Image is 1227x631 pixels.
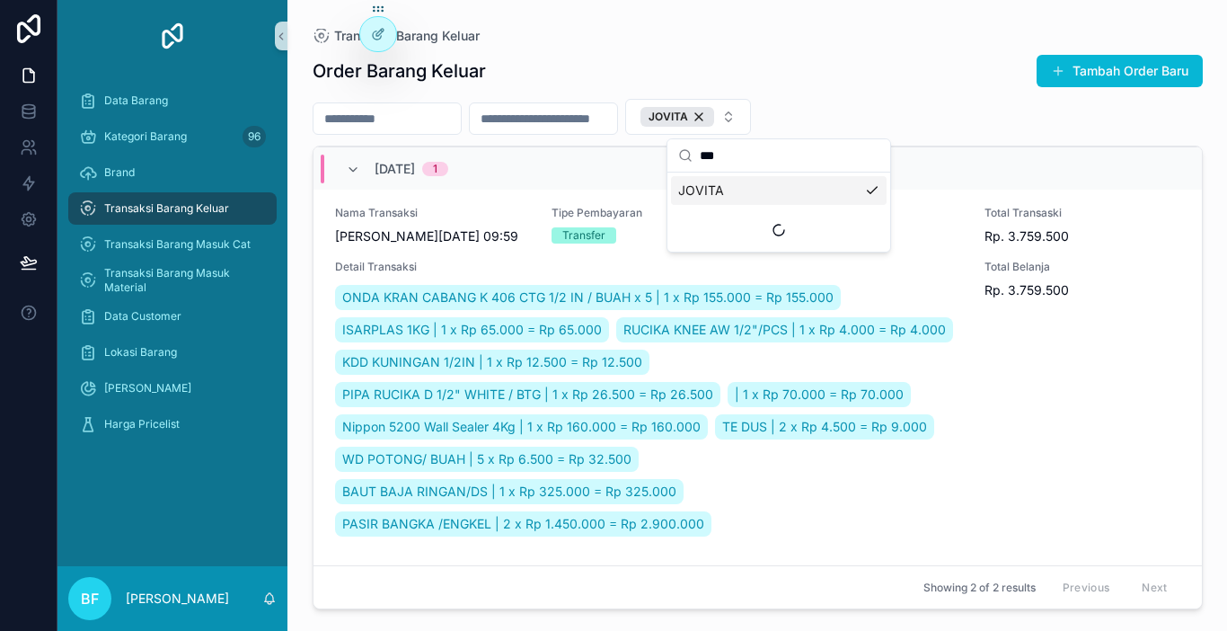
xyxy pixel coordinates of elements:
[335,206,530,220] span: Nama Transaksi
[313,27,480,45] a: Transaksi Barang Keluar
[313,58,486,84] h1: Order Barang Keluar
[984,281,1179,299] span: Rp. 3.759.500
[342,386,713,404] span: PIPA RUCIKA D 1/2" WHITE / BTG | 1 x Rp 26.500 = Rp 26.500
[104,381,191,395] span: [PERSON_NAME]
[923,581,1036,595] span: Showing 2 of 2 results
[342,483,676,501] span: BAUT BAJA RINGAN/DS | 1 x Rp 325.000 = Rp 325.000
[68,300,277,333] a: Data Customer
[68,408,277,440] a: Harga Pricelist
[158,22,187,50] img: App logo
[342,418,701,436] span: Nippon 5200 Wall Sealer 4Kg | 1 x Rp 160.000 = Rp 160.000
[335,350,649,375] a: KDD KUNINGAN 1/2IN | 1 x Rp 12.500 = Rp 12.500
[68,84,277,117] a: Data Barang
[342,289,834,307] span: ONDA KRAN CABANG K 406 CTG 1/2 IN / BUAH x 5 | 1 x Rp 155.000 = Rp 155.000
[104,237,251,252] span: Transaksi Barang Masuk Cat
[81,588,99,609] span: BF
[243,126,266,147] div: 96
[678,182,724,200] span: JOVITA
[335,227,530,245] span: [PERSON_NAME][DATE] 09:59
[335,285,841,310] a: ONDA KRAN CABANG K 406 CTG 1/2 IN / BUAH x 5 | 1 x Rp 155.000 = Rp 155.000
[342,321,602,339] span: ISARPLAS 1KG | 1 x Rp 65.000 = Rp 65.000
[735,386,904,404] span: | 1 x Rp 70.000 = Rp 70.000
[126,590,229,608] p: [PERSON_NAME]
[433,162,437,176] div: 1
[552,206,746,220] span: Tipe Pembayaran
[1037,55,1203,87] button: Tambah Order Baru
[335,317,609,342] a: ISARPLAS 1KG | 1 x Rp 65.000 = Rp 65.000
[342,353,642,371] span: KDD KUNINGAN 1/2IN | 1 x Rp 12.500 = Rp 12.500
[625,99,751,135] button: Select Button
[104,93,168,108] span: Data Barang
[984,227,1179,245] span: Rp. 3.759.500
[335,511,711,537] a: PASIR BANGKA /ENGKEL | 2 x Rp 1.450.000 = Rp 2.900.000
[335,479,684,504] a: BAUT BAJA RINGAN/DS | 1 x Rp 325.000 = Rp 325.000
[335,260,964,274] span: Detail Transaksi
[728,382,911,407] a: | 1 x Rp 70.000 = Rp 70.000
[104,266,259,295] span: Transaksi Barang Masuk Material
[68,372,277,404] a: [PERSON_NAME]
[104,129,187,144] span: Kategori Barang
[616,317,953,342] a: RUCIKA KNEE AW 1/2"/PCS | 1 x Rp 4.000 = Rp 4.000
[342,515,704,533] span: PASIR BANGKA /ENGKEL | 2 x Rp 1.450.000 = Rp 2.900.000
[984,206,1179,220] span: Total Transaski
[335,414,708,440] a: Nippon 5200 Wall Sealer 4Kg | 1 x Rp 160.000 = Rp 160.000
[104,417,180,431] span: Harga Pricelist
[104,345,177,360] span: Lokasi Barang
[342,450,631,468] span: WD POTONG/ BUAH | 5 x Rp 6.500 = Rp 32.500
[722,418,927,436] span: TE DUS | 2 x Rp 4.500 = Rp 9.000
[623,321,946,339] span: RUCIKA KNEE AW 1/2"/PCS | 1 x Rp 4.000 = Rp 4.000
[68,228,277,261] a: Transaksi Barang Masuk Cat
[667,173,890,252] div: Suggestions
[68,120,277,153] a: Kategori Barang96
[68,336,277,369] a: Lokasi Barang
[562,227,605,244] div: Transfer
[68,192,277,225] a: Transaksi Barang Keluar
[57,72,287,464] div: scrollable content
[335,447,639,472] a: WD POTONG/ BUAH | 5 x Rp 6.500 = Rp 32.500
[104,201,229,216] span: Transaksi Barang Keluar
[984,260,1179,274] span: Total Belanja
[104,309,181,324] span: Data Customer
[313,180,1202,565] a: Nama Transaksi[PERSON_NAME][DATE] 09:59Tipe PembayaranTransferHarga Ongkir--Total TransaskiRp. 3....
[334,27,480,45] span: Transaksi Barang Keluar
[68,156,277,189] a: Brand
[335,382,720,407] a: PIPA RUCIKA D 1/2" WHITE / BTG | 1 x Rp 26.500 = Rp 26.500
[375,160,415,178] span: [DATE]
[715,414,934,440] a: TE DUS | 2 x Rp 4.500 = Rp 9.000
[68,264,277,297] a: Transaksi Barang Masuk Material
[104,165,135,180] span: Brand
[649,110,688,124] span: JOVITA
[640,107,714,127] button: Unselect 713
